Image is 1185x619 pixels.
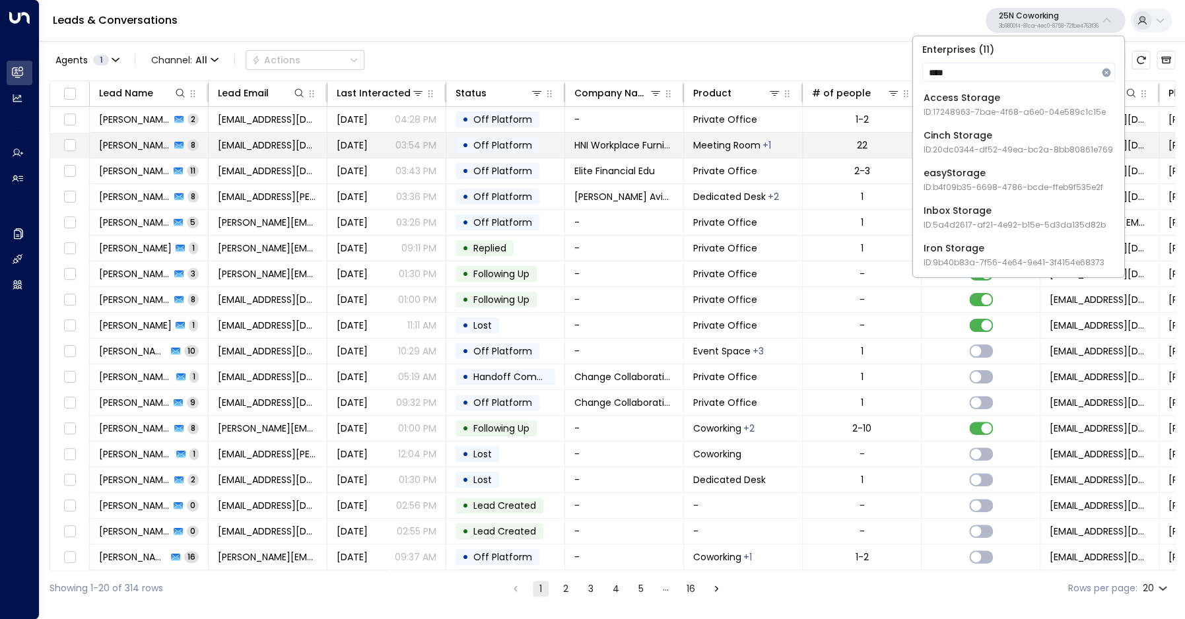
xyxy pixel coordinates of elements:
span: Off Platform [473,216,532,229]
div: • [462,391,469,414]
p: 09:32 PM [396,396,436,409]
span: Sep 19, 2025 [337,447,368,461]
span: Jacob Zwiezen [99,473,170,486]
span: Lost [473,473,492,486]
span: jacobtzwiezen@outlook.com [218,525,318,538]
div: 1-2 [856,550,869,564]
div: Iron Storage [924,242,1104,269]
span: Alex Mora [99,319,172,332]
span: travel@changecollaboration.com [218,370,318,383]
p: 11:11 AM [407,319,436,332]
span: Toggle select row [61,163,78,179]
p: 09:11 PM [401,242,436,255]
button: Go to page 2 [558,581,574,597]
span: 16 [184,551,199,562]
div: 20 [1143,579,1170,598]
span: Lost [473,447,492,461]
span: Toggle select row [61,369,78,385]
div: - [860,293,865,306]
span: Toggle select row [61,395,78,411]
span: Megan Bruce [99,113,170,126]
span: HNI Workplace Furnishings [574,139,674,152]
div: Showing 1-20 of 314 rows [50,581,163,595]
td: - [565,493,684,518]
span: Following Up [473,422,529,435]
div: # of people [812,85,900,101]
span: 8 [187,191,199,202]
div: - [860,267,865,280]
span: Off Platform [473,550,532,564]
span: Toggle select row [61,498,78,514]
div: 1 [861,396,863,409]
span: Event Space [693,344,751,358]
span: Aug 22, 2025 [337,499,368,512]
button: Agents1 [50,51,124,69]
div: Lead Email [218,85,269,101]
span: Sep 22, 2025 [337,139,368,152]
div: 1 [861,242,863,255]
span: 1 [189,319,198,331]
label: Rows per page: [1068,581,1137,595]
span: Elisabeth Gavin [99,293,170,306]
span: Elite Financial Edu [574,164,655,178]
span: Toggle select row [61,137,78,154]
div: • [462,237,469,259]
span: ID: 17248963-7bae-4f68-a6e0-04e589c1c15e [924,106,1106,118]
span: 1 [93,55,109,65]
span: Toggle select row [61,446,78,463]
button: Actions [246,50,364,70]
p: 05:19 AM [398,370,436,383]
td: - [684,493,803,518]
span: Off Platform [473,190,532,203]
span: mbruce@mainstayins.com [218,113,318,126]
span: Gabi Sommerfield [99,550,167,564]
span: Toggle select row [61,523,78,540]
div: Private Office [762,139,771,152]
span: Following Up [473,293,529,306]
span: Toggle select row [61,420,78,437]
span: 8 [187,139,199,150]
p: 25N Coworking [999,12,1099,20]
span: Lead Created [473,525,536,538]
div: … [658,581,674,597]
span: Private Office [693,267,757,280]
span: Private Office [693,242,757,255]
span: 5 [187,216,199,228]
span: Aug 22, 2025 [337,525,368,538]
span: alexmora554@gmail.com [218,319,318,332]
td: - [565,544,684,570]
div: 1-2 [856,113,869,126]
span: chase.moyer@causeyaviationunmanned.com [218,190,318,203]
span: Sep 15, 2025 [337,242,368,255]
span: jurijs@effodio.com [218,422,318,435]
p: 10:29 AM [398,344,436,358]
p: 09:37 AM [395,550,436,564]
span: Toggle select row [61,240,78,257]
span: Coworking [693,422,741,435]
span: 3 [187,268,199,279]
div: • [462,546,469,568]
div: # of people [812,85,871,101]
span: ed@elitefinancialedu.com [218,164,318,178]
span: 1 [189,242,198,253]
button: Go to page 3 [583,581,599,597]
p: 03:36 PM [396,190,436,203]
span: Following Up [473,267,529,280]
span: Andrew Bredfield [99,344,167,358]
span: noreply@notifications.hubspot.com [1050,422,1149,435]
td: - [565,416,684,441]
span: ID: b4f09b35-6698-4786-bcde-ffeb9f535e2f [924,181,1103,193]
span: jacobtzwiezen@outlook.com [218,499,318,512]
p: 03:54 PM [395,139,436,152]
span: Channel: [146,51,224,69]
span: 1 [189,448,199,459]
div: 1 [861,216,863,229]
p: 03:43 PM [395,164,436,178]
span: Toggle select all [61,86,78,102]
div: Cinch Storage [924,129,1113,156]
span: Private Office [693,370,757,383]
td: - [565,467,684,492]
span: Chase Moyer [99,190,170,203]
span: noreply@notifications.hubspot.com [1050,344,1149,358]
p: 02:55 PM [397,525,436,538]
